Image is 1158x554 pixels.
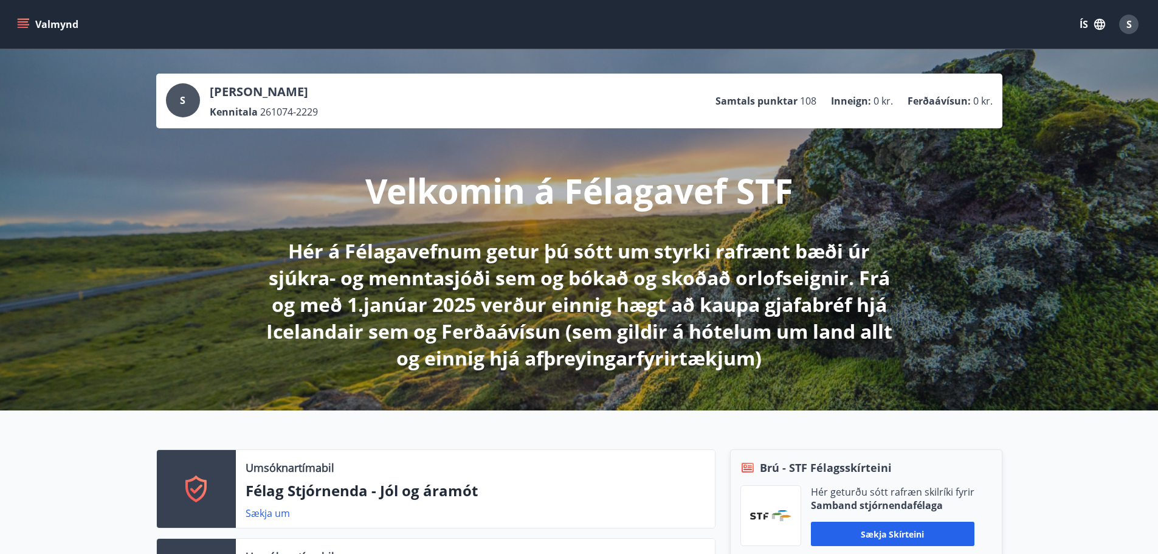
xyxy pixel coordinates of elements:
p: Félag Stjórnenda - Jól og áramót [246,480,705,501]
p: Samband stjórnendafélaga [811,499,974,512]
p: Ferðaávísun : [908,94,971,108]
a: Sækja um [246,507,290,520]
p: Kennitala [210,105,258,119]
button: menu [15,13,83,35]
span: S [180,94,185,107]
p: Hér geturðu sótt rafræn skilríki fyrir [811,485,974,499]
span: 261074-2229 [260,105,318,119]
span: 0 kr. [973,94,993,108]
p: Hér á Félagavefnum getur þú sótt um styrki rafrænt bæði úr sjúkra- og menntasjóði sem og bókað og... [258,238,900,372]
p: Velkomin á Félagavef STF [365,167,793,213]
button: S [1114,10,1143,39]
span: 108 [800,94,816,108]
p: Umsóknartímabil [246,460,334,476]
span: Brú - STF Félagsskírteini [760,460,892,476]
button: Sækja skírteini [811,522,974,546]
button: ÍS [1073,13,1112,35]
p: Samtals punktar [715,94,798,108]
span: S [1126,18,1132,31]
p: Inneign : [831,94,871,108]
img: vjCaq2fThgY3EUYqSgpjEiBg6WP39ov69hlhuPVN.png [750,510,791,521]
p: [PERSON_NAME] [210,83,318,100]
span: 0 kr. [874,94,893,108]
